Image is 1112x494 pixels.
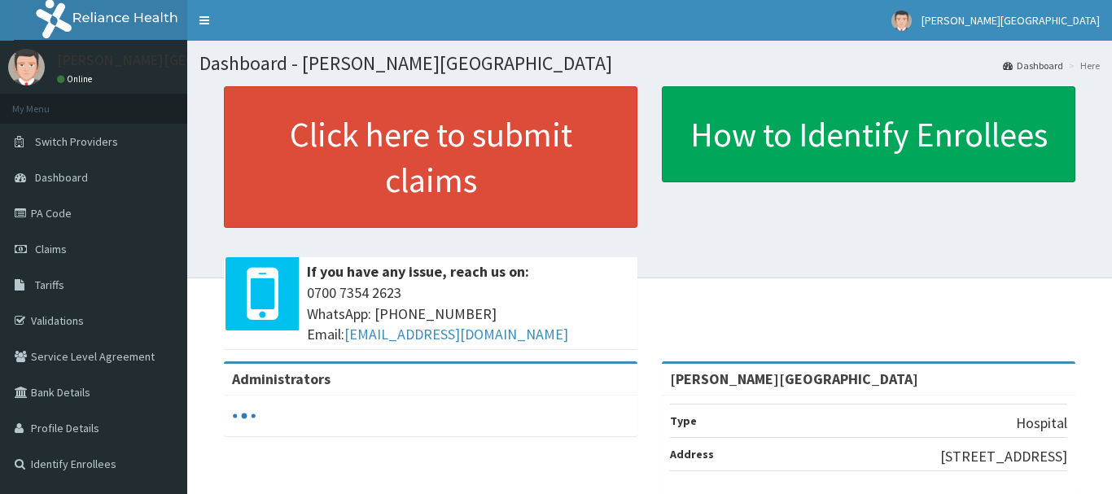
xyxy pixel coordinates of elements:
span: Dashboard [35,170,88,185]
a: [EMAIL_ADDRESS][DOMAIN_NAME] [344,325,568,343]
strong: [PERSON_NAME][GEOGRAPHIC_DATA] [670,369,918,388]
a: Click here to submit claims [224,86,637,228]
p: Hospital [1016,413,1067,434]
span: [PERSON_NAME][GEOGRAPHIC_DATA] [922,13,1100,28]
p: [PERSON_NAME][GEOGRAPHIC_DATA] [57,53,298,68]
span: Claims [35,242,67,256]
b: Address [670,447,714,461]
svg: audio-loading [232,404,256,428]
img: User Image [891,11,912,31]
a: Dashboard [1003,59,1063,72]
b: Type [670,413,697,428]
a: Online [57,73,96,85]
span: 0700 7354 2623 WhatsApp: [PHONE_NUMBER] Email: [307,282,629,345]
span: Tariffs [35,278,64,292]
h1: Dashboard - [PERSON_NAME][GEOGRAPHIC_DATA] [199,53,1100,74]
img: User Image [8,49,45,85]
b: If you have any issue, reach us on: [307,262,529,281]
b: Administrators [232,369,331,388]
li: Here [1065,59,1100,72]
p: [STREET_ADDRESS] [940,446,1067,467]
a: How to Identify Enrollees [662,86,1075,182]
span: Switch Providers [35,134,118,149]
